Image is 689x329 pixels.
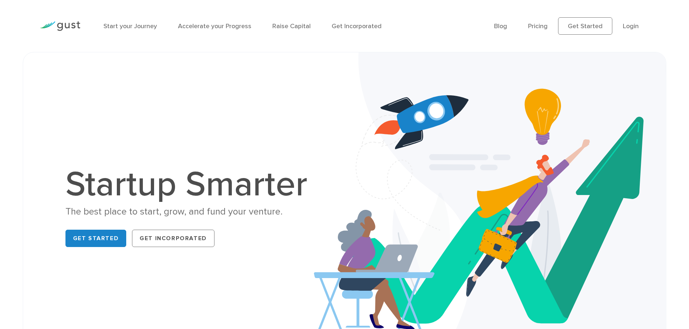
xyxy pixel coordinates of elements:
[623,22,639,30] a: Login
[178,22,251,30] a: Accelerate your Progress
[103,22,157,30] a: Start your Journey
[40,21,80,31] img: Gust Logo
[528,22,548,30] a: Pricing
[65,167,315,202] h1: Startup Smarter
[132,230,214,247] a: Get Incorporated
[558,17,612,35] a: Get Started
[332,22,382,30] a: Get Incorporated
[65,205,315,218] div: The best place to start, grow, and fund your venture.
[272,22,311,30] a: Raise Capital
[494,22,507,30] a: Blog
[65,230,127,247] a: Get Started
